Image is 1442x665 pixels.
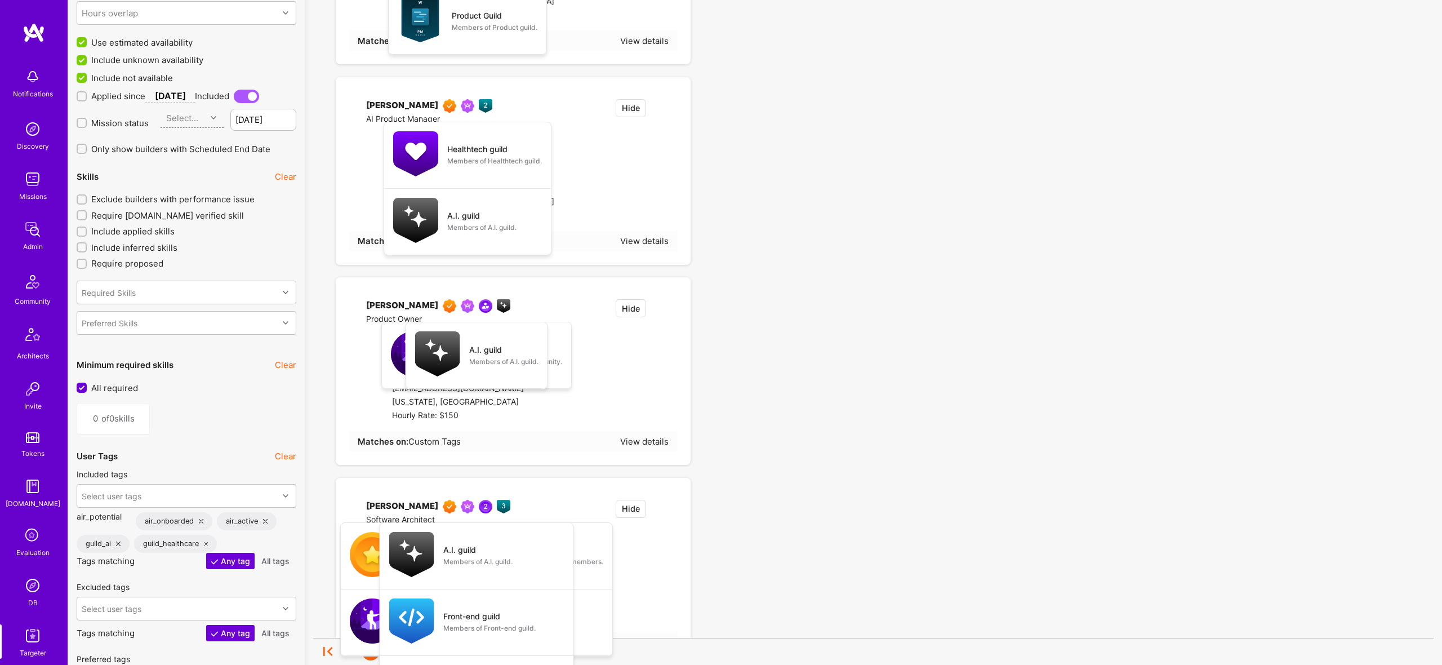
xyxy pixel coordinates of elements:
div: Members of Product guild. [452,21,537,33]
div: air_potential [77,512,131,530]
img: logo [23,23,45,43]
div: Required Skills [82,286,136,298]
i: icon EmptyStar [660,99,669,108]
div: User Tags [77,450,118,462]
div: Skills [77,171,99,183]
button: All tags [257,553,294,569]
img: Admin Search [21,574,44,597]
div: Evaluation [16,547,50,558]
span: Included [195,90,229,102]
img: Exceptional A.Teamer [443,99,456,113]
span: of 0 skills [101,413,141,424]
div: DB [28,597,38,609]
div: [DOMAIN_NAME] [6,498,60,509]
button: Any tag [206,553,255,569]
button: Clear [275,359,296,371]
i: icon CheckWhite [211,558,219,566]
img: Front-end guild [389,598,434,644]
div: A.I. guild [447,210,480,221]
div: Software Architect [366,513,510,527]
div: Tokens [21,447,44,459]
img: guide book [21,475,44,498]
span: Include not available [91,72,173,84]
div: Select user tags [82,602,141,614]
input: Latest start date... [230,109,296,131]
button: Any tag [206,625,255,641]
span: Mission status [91,117,149,129]
img: Healthtech guild [393,131,438,176]
img: Community [19,268,46,295]
div: Minimum required skills [77,359,173,371]
div: Community [15,295,51,307]
label: Preferred tags [77,654,130,664]
div: Architects [17,350,49,362]
img: Community leader [391,331,436,376]
img: tokens [26,432,39,443]
div: [PERSON_NAME] [366,500,438,513]
div: Members of Healthtech guild. [447,155,542,167]
i: icon SelectionTeam [22,525,43,547]
button: Clear [275,171,296,183]
img: teamwork [21,168,44,190]
div: View details [620,35,669,47]
img: bell [21,65,44,88]
div: Product Owner [366,313,510,326]
div: Discovery [17,140,49,152]
button: Clear [275,450,296,462]
span: Custom Tags [408,436,461,447]
strong: Matches on: [358,236,408,246]
div: Preferred Skills [82,317,137,329]
i: icon Close [263,519,268,524]
div: [PERSON_NAME] [366,99,438,113]
div: View details [620,636,669,648]
img: A.I. guild [415,331,460,376]
div: View details [620,235,669,247]
i: icon CheckWhite [211,630,219,638]
div: A.I. guild [443,544,476,556]
div: guild_ai [77,535,130,553]
div: Members of A.I. guild. [443,556,513,568]
i: icon Close [127,515,131,520]
strong: Matches on: [358,436,408,447]
span: Only show builders with Scheduled End Date [91,143,270,155]
div: Members of Front-end guild. [443,622,536,634]
img: A.I. guild [393,198,438,243]
span: Exclude builders with performance issue [91,193,255,205]
i: icon Chevron [211,115,216,121]
div: guild_healthcare [134,535,217,553]
i: icon Chevron [283,290,288,295]
i: icon Close [199,519,203,524]
i: icon linkedIn [366,329,375,337]
div: air_onboarded [136,512,212,530]
div: Notifications [13,88,53,100]
img: Been on Mission [461,500,474,513]
i: icon EmptyStar [660,500,669,508]
img: Invite [21,378,44,400]
div: Hourly Rate: $150 [392,409,530,423]
img: Selection team [350,532,395,577]
p: Tags matching [77,625,296,641]
img: Community leader [479,299,492,313]
i: icon Chevron [283,320,288,326]
span: All required [91,382,138,394]
i: icon Chevron [283,606,288,611]
i: icon Close [204,542,208,546]
div: A.I. guild [469,344,502,356]
i: icon Chevron [283,10,288,16]
button: Hide [616,299,646,317]
img: Exceptional A.Teamer [443,299,456,313]
div: Admin [23,241,43,252]
img: Community leader [350,598,395,644]
span: Require [DOMAIN_NAME] verified skill [91,210,244,221]
div: Front-end guild [443,610,500,622]
div: Invite [24,400,42,412]
div: Hours overlap [82,7,138,19]
div: View details [620,436,669,447]
label: Excluded tags [77,582,130,592]
img: discovery [21,118,44,140]
img: Exceptional A.Teamer [443,500,456,513]
img: A.I. guild [497,299,510,313]
span: Use estimated availability [91,37,193,48]
img: admin teamwork [21,218,44,241]
div: Members of A.I. guild. [469,356,538,367]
